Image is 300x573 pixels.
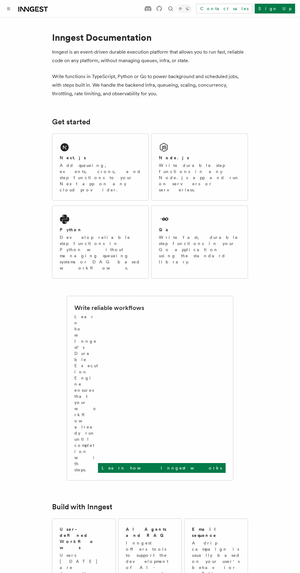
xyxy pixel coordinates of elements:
[52,72,248,98] p: Write functions in TypeScript, Python or Go to power background and scheduled jobs, with steps bu...
[74,314,98,473] p: Learn how Inngest's Durable Execution Engine ensures that your workflow already run until complet...
[102,465,222,471] p: Learn how Inngest works
[177,5,191,12] button: Toggle dark mode
[159,227,170,233] h2: Go
[60,155,86,161] h2: Next.js
[126,526,174,538] h2: AI Agents and RAG
[52,503,112,511] a: Build with Inngest
[255,4,295,13] a: Sign Up
[52,32,248,43] h1: Inngest Documentation
[52,118,90,126] a: Get started
[159,162,240,193] p: Write durable step functions in any Node.js app and run on servers or serverless.
[60,526,108,551] h2: User-defined Workflows
[192,526,240,538] h2: Email sequence
[60,162,141,193] p: Add queueing, events, crons, and step functions to your Next app on any cloud provider.
[52,48,248,65] p: Inngest is an event-driven durable execution platform that allows you to run fast, reliable code ...
[167,5,174,12] button: Find something...
[52,134,149,201] a: Next.jsAdd queueing, events, crons, and step functions to your Next app on any cloud provider.
[196,4,252,13] a: Contact sales
[159,234,240,265] p: Write fast, durable step functions in your Go application using the standard library.
[74,303,144,312] h2: Write reliable workflows
[151,134,248,201] a: Node.jsWrite durable step functions in any Node.js app and run on servers or serverless.
[60,227,82,233] h2: Python
[60,234,141,271] p: Develop reliable step functions in Python without managing queueing systems or DAG based workflows.
[98,463,226,473] a: Learn how Inngest works
[5,5,12,12] button: Toggle navigation
[151,205,248,279] a: GoWrite fast, durable step functions in your Go application using the standard library.
[52,205,149,279] a: PythonDevelop reliable step functions in Python without managing queueing systems or DAG based wo...
[159,155,189,161] h2: Node.js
